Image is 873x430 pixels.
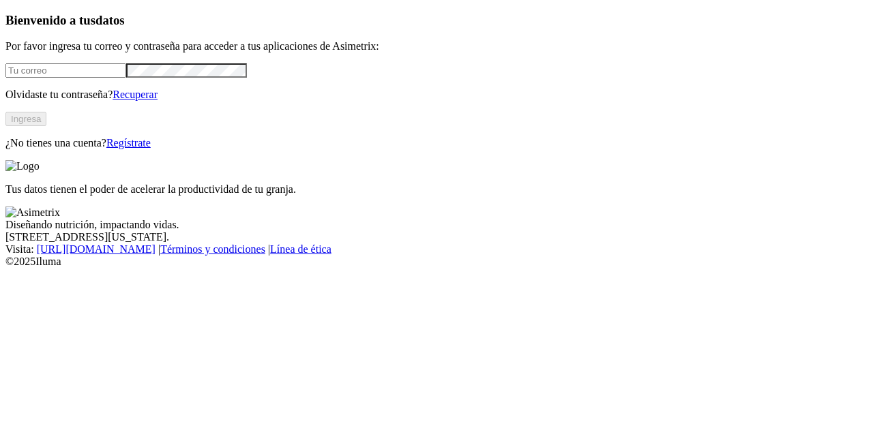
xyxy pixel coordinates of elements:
div: [STREET_ADDRESS][US_STATE]. [5,231,868,243]
input: Tu correo [5,63,126,78]
a: Línea de ética [270,243,331,255]
div: Visita : | | [5,243,868,256]
p: ¿No tienes una cuenta? [5,137,868,149]
img: Logo [5,160,40,172]
a: Regístrate [106,137,151,149]
h3: Bienvenido a tus [5,13,868,28]
p: Tus datos tienen el poder de acelerar la productividad de tu granja. [5,183,868,196]
p: Olvidaste tu contraseña? [5,89,868,101]
a: Recuperar [113,89,158,100]
img: Asimetrix [5,206,60,219]
span: datos [95,13,125,27]
p: Por favor ingresa tu correo y contraseña para acceder a tus aplicaciones de Asimetrix: [5,40,868,52]
a: [URL][DOMAIN_NAME] [37,243,156,255]
div: Diseñando nutrición, impactando vidas. [5,219,868,231]
a: Términos y condiciones [160,243,265,255]
div: © 2025 Iluma [5,256,868,268]
button: Ingresa [5,112,46,126]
